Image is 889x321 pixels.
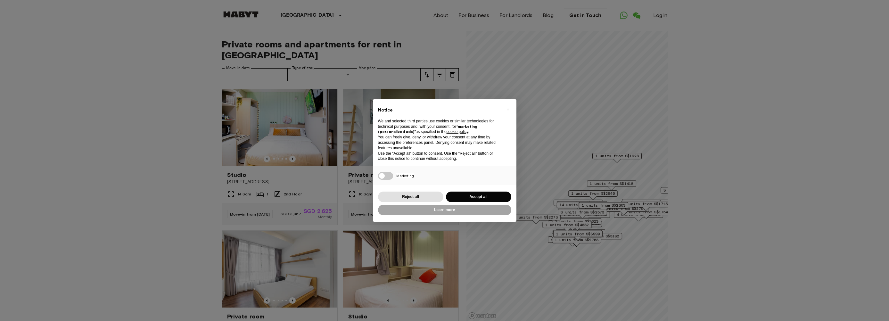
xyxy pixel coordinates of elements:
[378,205,511,215] button: Learn more
[446,192,511,202] button: Accept all
[447,129,468,134] a: cookie policy
[378,107,501,113] h2: Notice
[507,106,509,113] span: ×
[378,119,501,135] p: We and selected third parties use cookies or similar technologies for technical purposes and, wit...
[378,151,501,162] p: Use the “Accept all” button to consent. Use the “Reject all” button or close this notice to conti...
[378,124,477,134] strong: “marketing (personalized ads)”
[378,192,443,202] button: Reject all
[378,135,501,151] p: You can freely give, deny, or withdraw your consent at any time by accessing the preferences pane...
[503,104,513,115] button: Close this notice
[396,173,414,178] span: Marketing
